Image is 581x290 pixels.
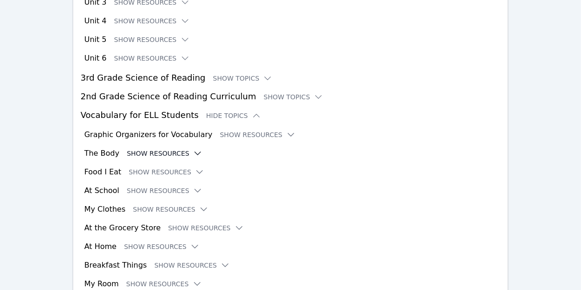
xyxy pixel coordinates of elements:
button: Show Resources [124,242,200,251]
h3: Unit 4 [84,15,107,27]
h3: Food I Eat [84,166,121,178]
button: Show Resources [154,261,230,270]
button: Show Resources [126,279,202,289]
button: Show Resources [114,54,190,63]
button: Show Resources [127,186,202,195]
h3: Breakfast Things [84,260,147,271]
button: Show Topics [263,92,323,102]
button: Show Resources [133,205,208,214]
button: Show Topics [213,74,273,83]
h3: The Body [84,148,119,159]
button: Show Resources [114,35,190,44]
h3: At Home [84,241,117,252]
button: Show Resources [220,130,296,139]
h3: At the Grocery Store [84,222,161,234]
h3: Vocabulary for ELL Students [81,109,501,122]
h3: 2nd Grade Science of Reading Curriculum [81,90,501,103]
button: Show Resources [114,16,190,26]
button: Show Resources [168,223,244,233]
button: Show Resources [127,149,202,158]
h3: Unit 6 [84,53,107,64]
h3: Graphic Organizers for Vocabulary [84,129,213,140]
h3: My Room [84,278,119,290]
button: Show Resources [129,167,204,177]
h3: My Clothes [84,204,125,215]
h3: Unit 5 [84,34,107,45]
h3: 3rd Grade Science of Reading [81,71,501,84]
h3: At School [84,185,119,196]
button: Hide Topics [206,111,261,120]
